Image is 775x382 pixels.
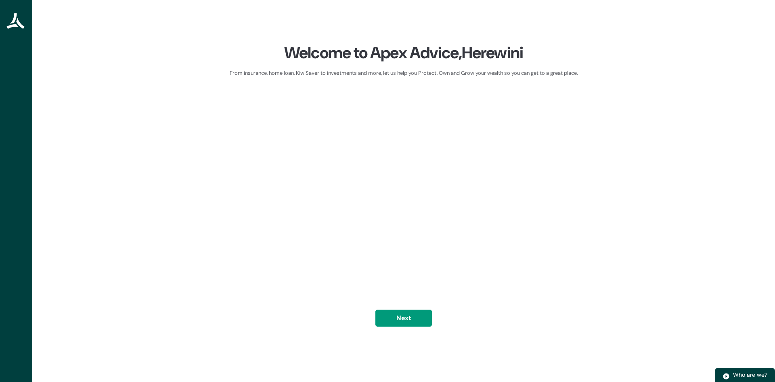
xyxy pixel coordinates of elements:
[230,69,578,77] div: From insurance, home loan, KiwiSaver to investments and more, let us help you Protect, Own and Gr...
[375,310,432,327] button: Next
[733,371,767,378] span: Who are we?
[230,42,578,63] div: Welcome to Apex Advice, Herewini
[6,13,25,29] img: Apex Advice Group
[723,373,730,380] img: play.svg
